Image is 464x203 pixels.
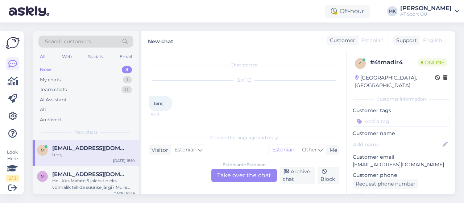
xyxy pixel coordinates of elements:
[121,86,132,93] div: 0
[353,171,449,179] p: Customer phone
[118,52,133,61] div: Email
[302,146,317,153] span: Other
[52,178,135,191] div: Hei, Kas Mafate 5 jalatsit oleks võimalik tellida suurise järgi? Mulle sobib 46 2/3 kuid hetkel o...
[269,145,298,155] div: Estonian
[400,5,452,11] div: [PERSON_NAME]
[113,158,135,163] div: [DATE] 18:10
[6,149,19,182] div: Look Here
[61,52,73,61] div: Web
[353,96,449,102] div: Customer information
[40,116,61,123] div: Archived
[52,145,128,151] span: martingale722@gmail.com
[223,162,266,168] div: Estonian to Estonian
[151,111,178,117] span: 18:10
[325,5,370,18] div: Off-hour
[353,107,449,114] p: Customer tags
[38,52,47,61] div: All
[353,153,449,161] p: Customer email
[112,191,135,196] div: [DATE] 10:26
[52,171,128,178] span: martin390@gmail.com
[41,174,45,179] span: m
[74,129,98,135] span: New chats
[353,130,449,137] p: Customer name
[40,86,67,93] div: Team chats
[211,169,277,182] div: Take over the chat
[370,58,418,67] div: # 4tmadir4
[52,151,135,158] div: tere,
[149,77,339,84] div: [DATE]
[41,147,45,153] span: m
[123,76,132,84] div: 1
[40,96,67,103] div: AI Assistant
[387,6,397,16] div: MK
[423,37,442,44] span: English
[87,52,104,61] div: Socials
[400,11,452,17] div: AT Sport OÜ
[355,74,435,89] div: [GEOGRAPHIC_DATA], [GEOGRAPHIC_DATA]
[327,146,337,154] div: Me
[353,116,449,127] input: Add a tag
[353,141,441,149] input: Add name
[45,38,91,45] span: Search customers
[40,106,46,113] div: All
[418,58,447,66] span: Online
[149,134,339,141] div: Choose the language and reply
[353,179,418,189] div: Request phone number
[40,66,51,73] div: New
[149,146,168,154] div: Visitor
[327,37,355,44] div: Customer
[353,161,449,169] p: [EMAIL_ADDRESS][DOMAIN_NAME]
[148,36,173,45] label: New chat
[353,192,449,199] p: Visited pages
[122,66,132,73] div: 3
[318,167,339,184] div: Block
[280,167,315,184] div: Archive chat
[6,175,19,182] div: 2 / 3
[174,146,196,154] span: Estonian
[400,5,460,17] a: [PERSON_NAME]AT Sport OÜ
[6,37,20,49] img: Askly Logo
[40,76,61,84] div: My chats
[149,62,339,68] div: Chat started
[359,61,362,66] span: 4
[361,37,384,44] span: Estonian
[154,101,163,106] span: tere,
[393,37,417,44] div: Support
